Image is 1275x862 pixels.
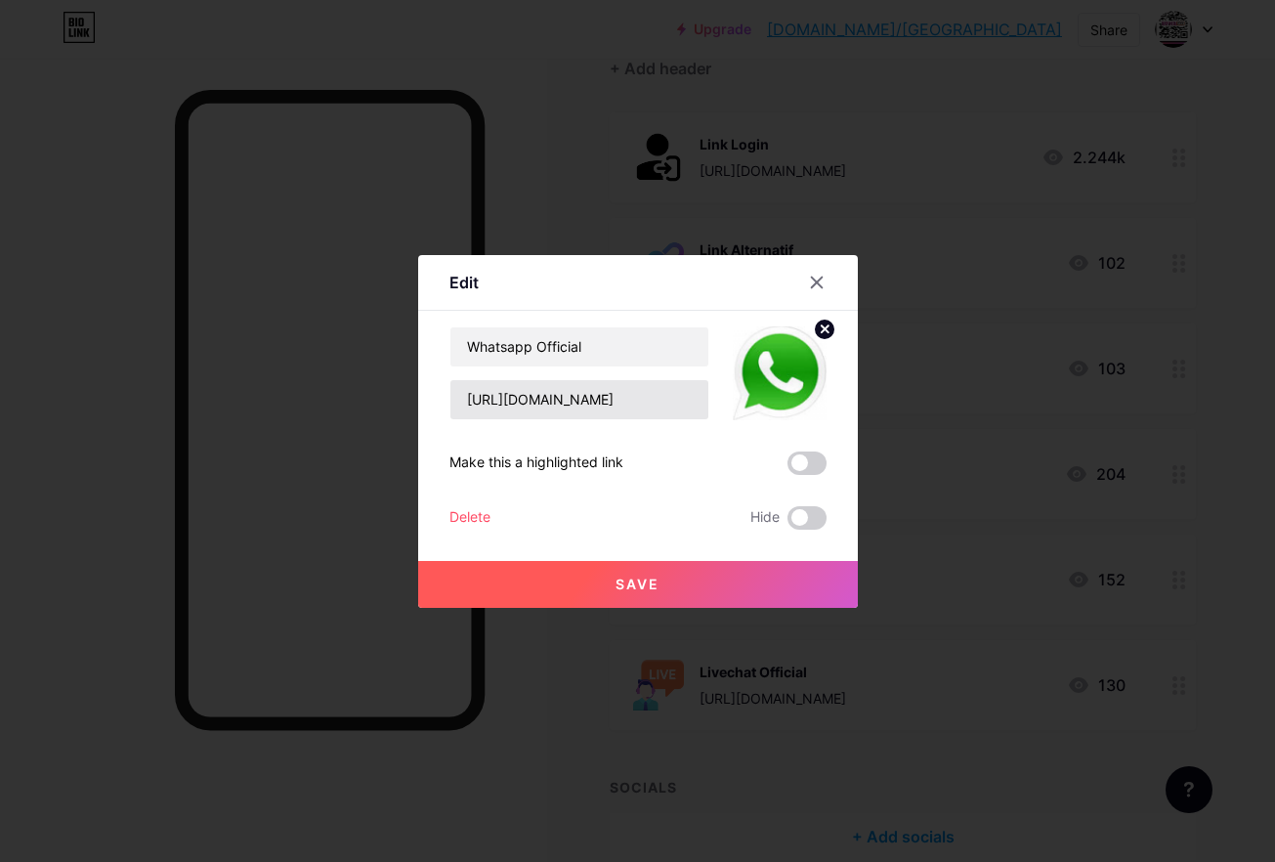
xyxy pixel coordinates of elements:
input: URL [450,380,708,419]
input: Title [450,327,708,366]
button: Save [418,561,858,608]
div: Edit [449,271,479,294]
div: Make this a highlighted link [449,452,623,475]
div: Delete [449,506,490,530]
span: Save [616,576,659,592]
img: link_thumbnail [733,326,827,420]
span: Hide [750,506,780,530]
